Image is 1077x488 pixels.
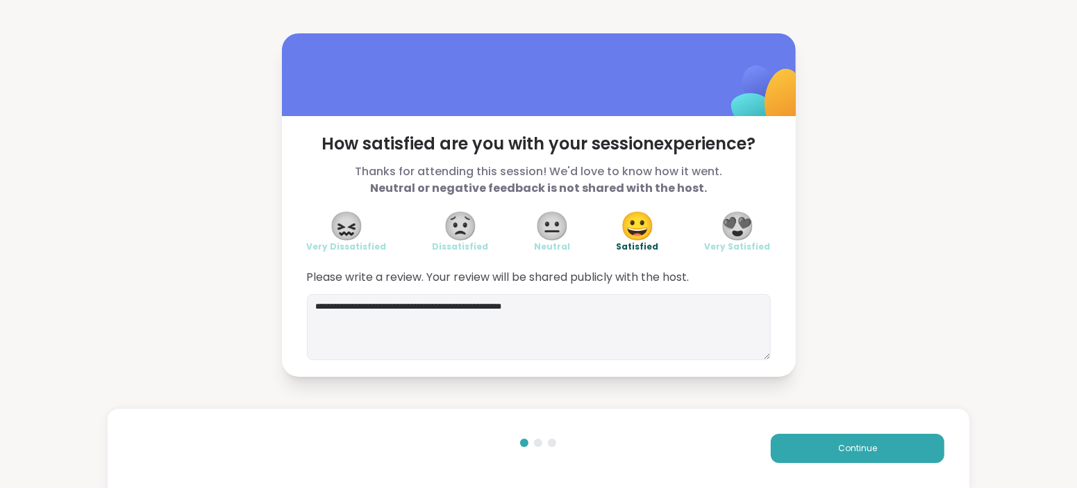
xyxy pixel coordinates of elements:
[307,241,387,252] span: Very Dissatisfied
[329,213,364,238] span: 😖
[535,213,570,238] span: 😐
[307,269,771,286] span: Please write a review. Your review will be shared publicly with the host.
[535,241,571,252] span: Neutral
[720,213,755,238] span: 😍
[433,241,489,252] span: Dissatisfied
[617,241,659,252] span: Satisfied
[443,213,478,238] span: 😟
[620,213,655,238] span: 😀
[838,442,877,455] span: Continue
[307,133,771,155] span: How satisfied are you with your session experience?
[705,241,771,252] span: Very Satisfied
[699,29,837,168] img: ShareWell Logomark
[370,180,707,196] b: Neutral or negative feedback is not shared with the host.
[307,163,771,197] span: Thanks for attending this session! We'd love to know how it went.
[771,434,944,463] button: Continue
